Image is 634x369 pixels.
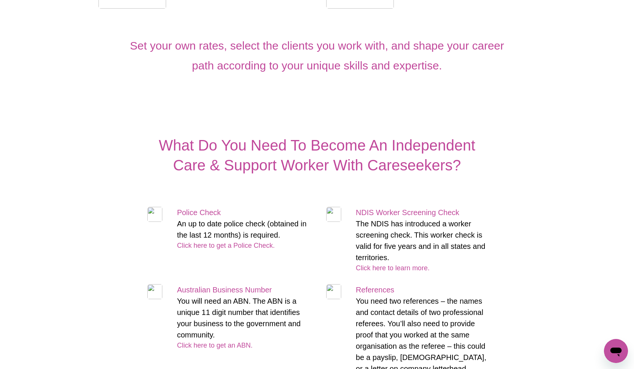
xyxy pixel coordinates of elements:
[604,339,628,363] iframe: Button to launch messaging window
[147,284,162,299] img: require-12.64ad963b.png
[147,207,162,222] img: require-11.6ed0ee6d.png
[356,263,430,273] a: Click here to learn more.
[326,207,341,222] img: require-21.5a0687f6.png
[144,111,491,199] h3: What Do You Need To Become An Independent Care & Support Worker With Careseekers?
[356,284,487,295] p: References
[177,218,308,241] p: An up to date police check (obtained in the last 12 months) is required.
[119,27,516,93] h4: Set your own rates, select the clients you work with, and shape your career path according to you...
[177,295,308,340] p: You will need an ABN. The ABN is a unique 11 digit number that identifies your business to the go...
[177,241,275,251] a: Click here to get a Police Check.
[177,207,308,218] p: Police Check
[177,284,308,295] p: Australian Business Number
[177,340,253,351] a: Click here to get an ABN.
[326,284,341,299] img: require-22.6b45d34c.png
[356,218,487,263] p: The NDIS has introduced a worker screening check. This worker check is valid for five years and i...
[356,207,487,218] p: NDIS Worker Screening Check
